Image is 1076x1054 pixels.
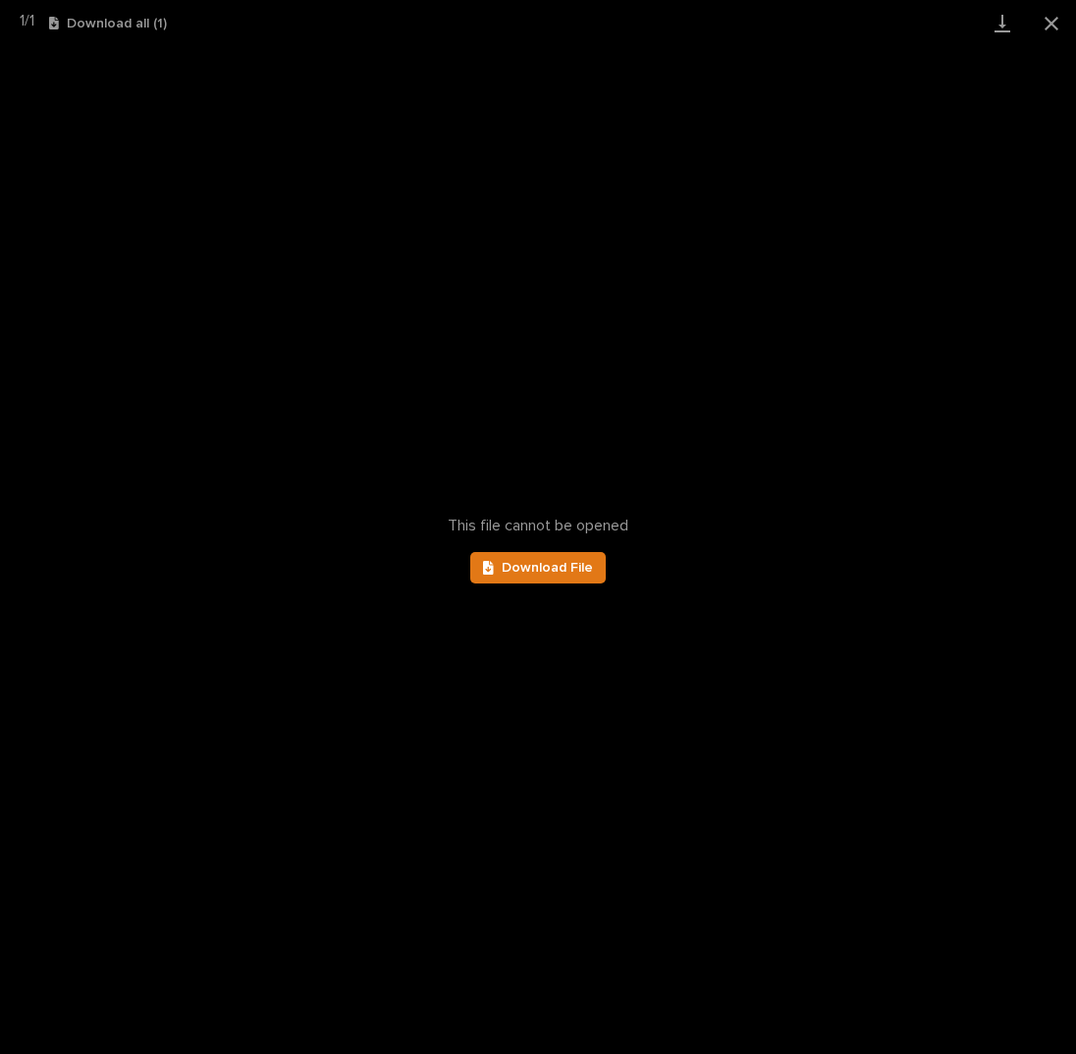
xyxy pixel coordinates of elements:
span: 1 [29,13,34,28]
span: This file cannot be opened [448,517,628,535]
span: Download File [502,561,593,575]
button: Download all (1) [49,17,167,30]
a: Download File [470,552,606,583]
span: 1 [20,13,25,28]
